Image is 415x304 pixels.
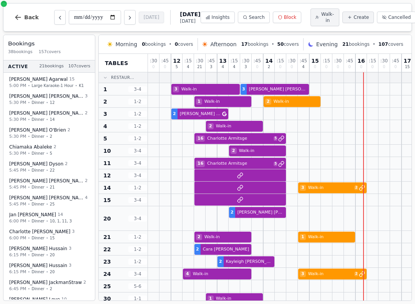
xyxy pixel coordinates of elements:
[128,296,147,302] span: 1 - 1
[9,127,66,133] span: [PERSON_NAME] O'Brien
[103,215,111,222] span: 20
[207,123,214,130] span: 2
[103,184,111,192] span: 14
[9,167,26,174] span: 5:45 PM
[103,122,107,130] span: 4
[231,58,238,63] span: : 15
[277,58,284,63] span: : 15
[9,76,68,82] span: [PERSON_NAME] Agarwal
[247,86,307,93] span: [PERSON_NAME] [PERSON_NAME]
[128,234,147,240] span: 1 - 2
[175,42,178,47] span: 0
[128,148,147,154] span: 3 - 4
[5,90,93,109] button: [PERSON_NAME] [PERSON_NAME]35:30 PM•Dinner•12
[103,295,111,302] span: 30
[196,99,202,105] span: 1
[279,65,281,69] span: 0
[32,167,44,173] span: Dinner
[354,272,358,276] span: 2
[254,58,261,63] span: : 45
[9,269,26,275] span: 6:15 PM
[46,252,48,258] span: •
[8,40,90,47] h3: Bookings
[9,212,56,218] span: Jan [PERSON_NAME]
[128,99,147,105] span: 1 - 2
[150,58,157,63] span: : 30
[50,201,55,207] span: 25
[9,201,26,207] span: 5:45 PM
[184,271,191,277] span: 4
[180,10,200,18] span: [DATE]
[32,269,44,275] span: Dinner
[273,12,301,23] button: Block
[28,252,30,258] span: •
[180,18,200,24] span: [DATE]
[5,124,93,142] button: [PERSON_NAME] O'Brien25:30 PM•Dinner•2
[9,235,26,241] span: 6:00 PM
[237,148,284,154] span: Walk-in
[32,184,44,190] span: Dinner
[50,269,55,275] span: 20
[32,201,44,207] span: Dinner
[79,83,84,89] span: K1
[231,209,234,216] span: 2
[9,229,70,235] span: Charlotte [PERSON_NAME]
[103,246,111,253] span: 22
[300,58,307,63] span: : 45
[378,42,388,47] span: 107
[164,65,166,69] span: 0
[103,233,111,241] span: 21
[342,41,370,47] span: bookings
[50,235,55,241] span: 15
[9,296,60,302] span: [PERSON_NAME] Love
[54,10,66,25] button: Previous day
[32,100,44,105] span: Dinner
[5,226,93,244] button: Charlotte [PERSON_NAME]36:00 PM•Dinner•15
[268,65,270,69] span: 2
[173,86,179,93] span: 3
[369,58,376,63] span: : 15
[50,184,55,190] span: 21
[128,123,147,129] span: 1 - 2
[28,134,30,139] span: •
[5,243,93,261] button: [PERSON_NAME] Hussain36:15 PM•Dinner•20
[277,42,284,47] span: 50
[394,65,397,69] span: 0
[46,134,48,139] span: •
[334,58,342,63] span: : 30
[210,65,212,69] span: 3
[142,42,145,47] span: 0
[28,286,30,292] span: •
[212,14,230,20] span: Insights
[337,65,339,69] span: 0
[128,246,147,252] span: 1 - 2
[5,277,93,295] button: [PERSON_NAME] JackmanStraw26:45 PM•Dinner•2
[380,58,388,63] span: : 30
[9,246,67,252] span: [PERSON_NAME] Hussain
[274,136,277,141] span: 5
[201,246,250,253] span: Cara [PERSON_NAME]
[222,65,224,69] span: 4
[85,110,88,117] span: 2
[197,65,202,69] span: 21
[203,234,250,241] span: Walk-in
[196,160,205,167] span: 16
[46,201,48,207] span: •
[176,65,178,69] span: 5
[300,234,306,241] span: 1
[9,110,83,116] span: [PERSON_NAME] [PERSON_NAME]
[28,218,30,224] span: •
[9,262,67,269] span: [PERSON_NAME] Hussain
[69,76,75,83] span: 15
[105,59,128,67] span: Tables
[28,150,30,156] span: •
[32,252,44,258] span: Dinner
[85,93,88,100] span: 3
[378,41,403,47] span: covers
[314,65,316,69] span: 0
[5,192,93,210] button: [PERSON_NAME] [PERSON_NAME]45:45 PM•Dinner•25
[180,86,238,93] span: Walk-in
[321,11,334,23] span: Walk-in
[39,63,64,70] span: 21 bookings
[50,286,52,292] span: 2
